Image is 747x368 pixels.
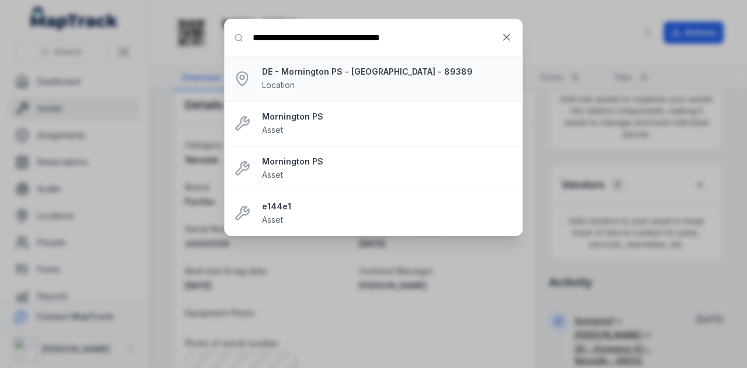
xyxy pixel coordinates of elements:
[262,201,513,226] a: e144e1Asset
[262,156,513,167] strong: Mornington PS
[262,125,283,135] span: Asset
[262,66,513,78] strong: DE - Mornington PS - [GEOGRAPHIC_DATA] - 89389
[262,156,513,181] a: Mornington PSAsset
[262,111,513,136] a: Mornington PSAsset
[262,201,513,212] strong: e144e1
[262,80,295,90] span: Location
[262,111,513,122] strong: Mornington PS
[262,215,283,225] span: Asset
[262,170,283,180] span: Asset
[262,66,513,92] a: DE - Mornington PS - [GEOGRAPHIC_DATA] - 89389Location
